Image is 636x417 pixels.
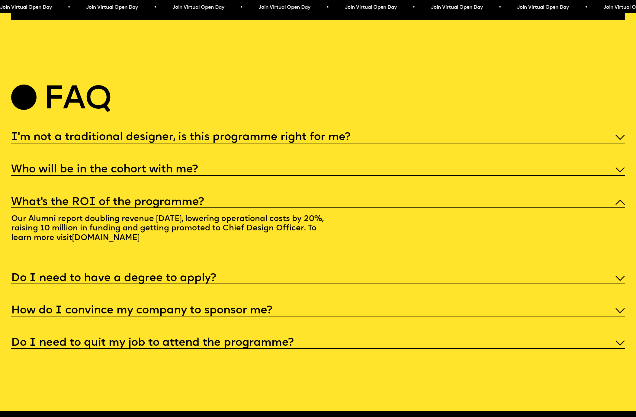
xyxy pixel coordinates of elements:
span: • [584,5,586,10]
a: [DOMAIN_NAME] [68,229,144,246]
h5: What’s the ROI of the programme? [11,199,204,205]
h5: Do I need to have a degree to apply? [11,275,216,281]
h5: Do I need to quit my job to attend the programme? [11,340,294,346]
span: • [67,5,69,10]
h5: Who will be in the cohort with me? [11,167,198,173]
span: • [239,5,242,10]
span: • [325,5,328,10]
p: Our Alumni report doubling revenue [DATE], lowering operational costs by 20%, raising 10 million ... [11,208,332,252]
span: • [411,5,414,10]
h2: Faq [43,86,111,114]
span: • [153,5,156,10]
span: • [498,5,500,10]
h5: How do I convince my company to sponsor me? [11,308,272,314]
h5: I'm not a traditional designer, is this programme right for me? [11,134,351,140]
